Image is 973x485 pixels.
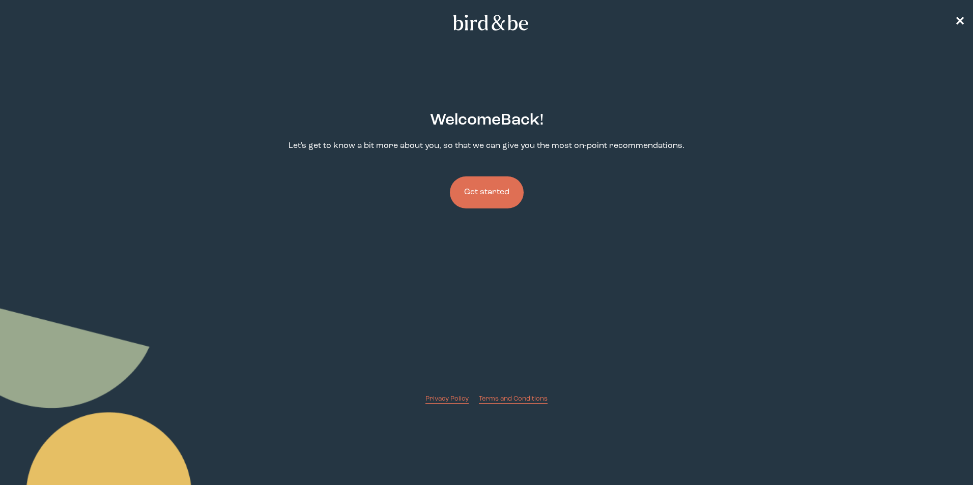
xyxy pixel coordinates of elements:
span: Terms and Conditions [479,396,548,402]
a: Get started [450,160,524,225]
button: Get started [450,176,524,208]
a: Terms and Conditions [479,394,548,404]
a: Privacy Policy [425,394,469,404]
a: ✕ [955,14,965,32]
iframe: Gorgias live chat messenger [922,437,963,475]
span: ✕ [955,16,965,28]
p: Let's get to know a bit more about you, so that we can give you the most on-point recommendations. [289,140,684,152]
h2: Welcome Back ! [430,109,543,132]
span: Privacy Policy [425,396,469,402]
